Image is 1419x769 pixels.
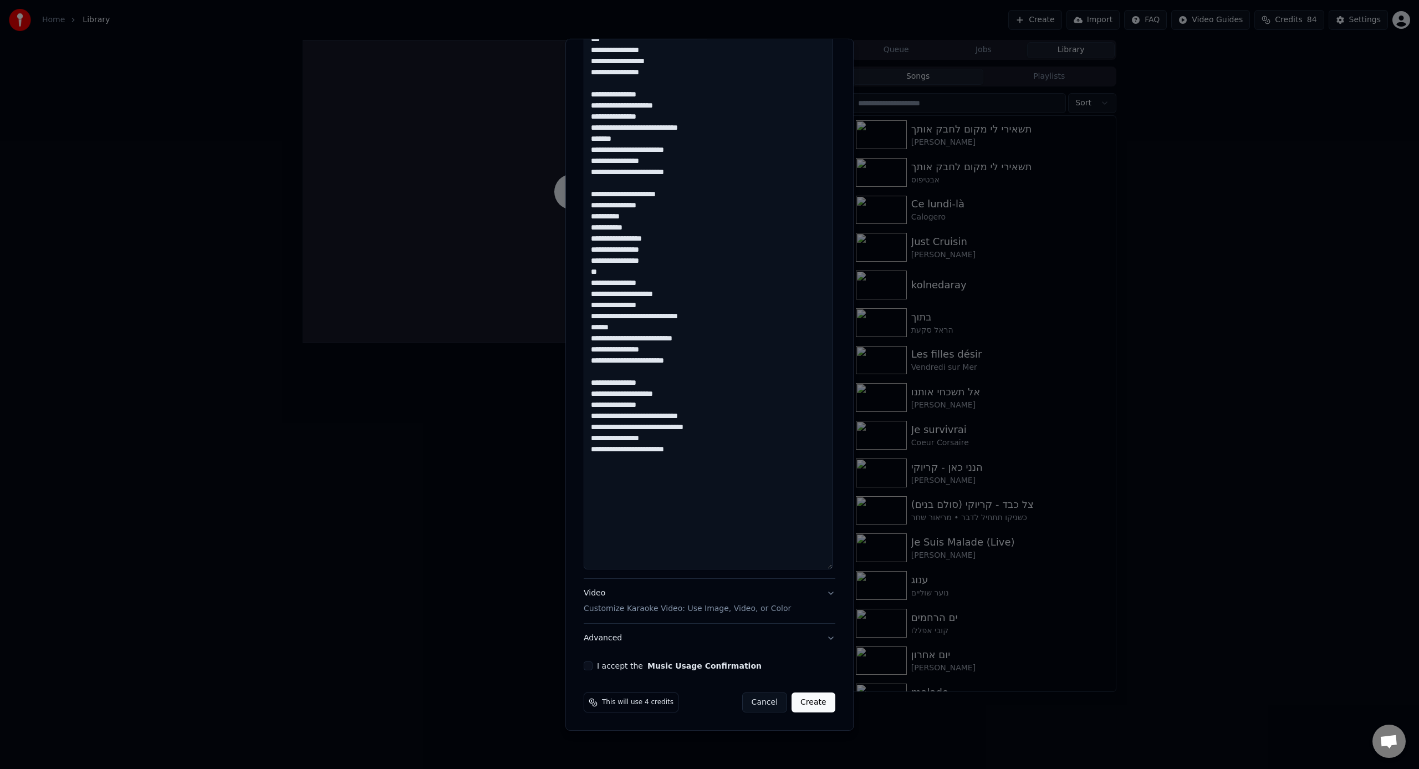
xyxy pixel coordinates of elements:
p: Customize Karaoke Video: Use Image, Video, or Color [584,603,791,614]
button: Cancel [742,692,787,712]
label: I accept the [597,662,762,670]
div: Video [584,588,791,614]
button: VideoCustomize Karaoke Video: Use Image, Video, or Color [584,579,835,623]
span: This will use 4 credits [602,698,673,707]
button: Advanced [584,624,835,653]
button: I accept the [647,662,762,670]
button: Create [792,692,835,712]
